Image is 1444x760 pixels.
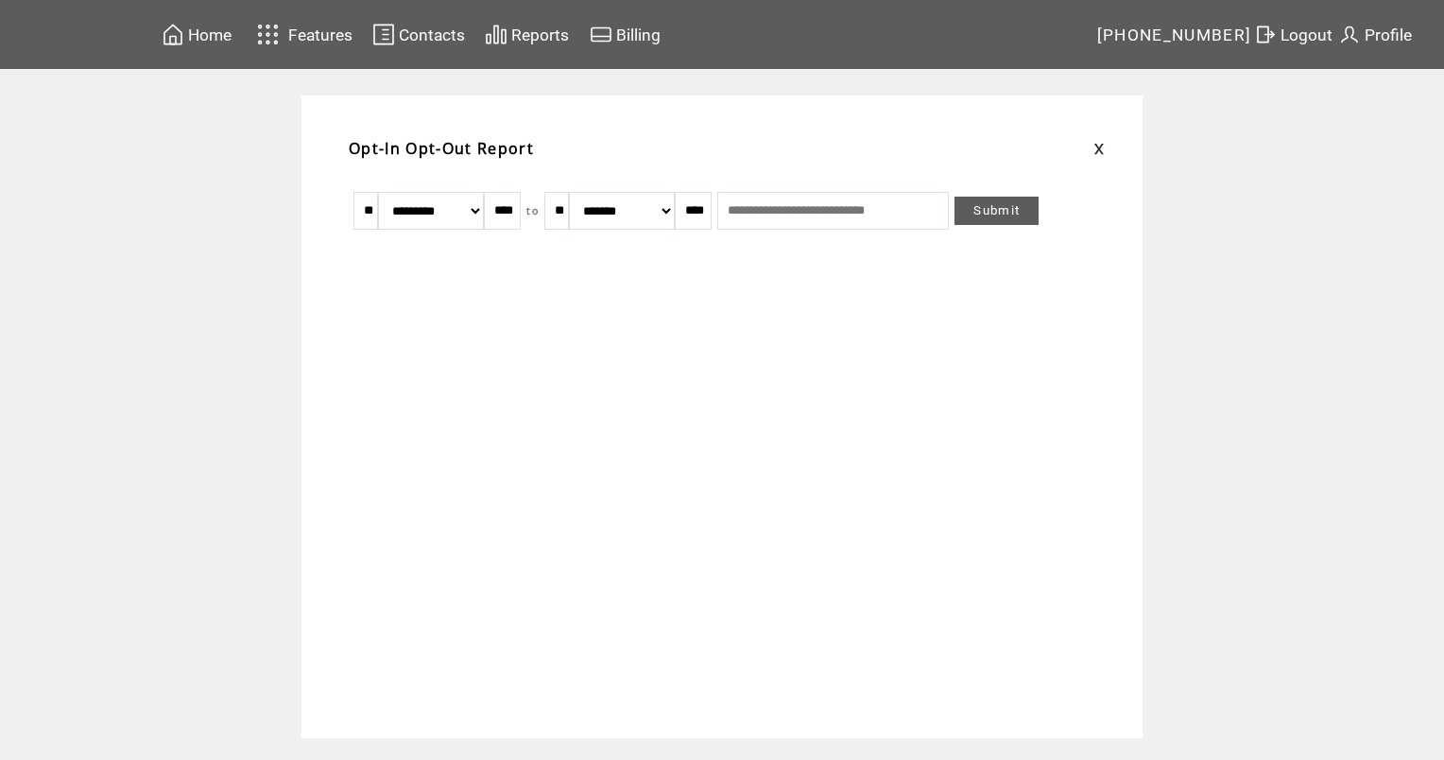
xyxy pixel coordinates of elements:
[587,20,663,49] a: Billing
[162,23,184,46] img: home.svg
[188,26,232,44] span: Home
[1251,20,1335,49] a: Logout
[1338,23,1361,46] img: profile.svg
[954,197,1039,225] a: Submit
[249,16,355,53] a: Features
[511,26,569,44] span: Reports
[485,23,507,46] img: chart.svg
[1365,26,1412,44] span: Profile
[1335,20,1415,49] a: Profile
[1097,26,1252,44] span: [PHONE_NUMBER]
[251,19,284,50] img: features.svg
[1281,26,1332,44] span: Logout
[288,26,352,44] span: Features
[399,26,465,44] span: Contacts
[349,138,534,159] span: Opt-In Opt-Out Report
[159,20,234,49] a: Home
[616,26,661,44] span: Billing
[372,23,395,46] img: contacts.svg
[526,204,539,217] span: to
[1254,23,1277,46] img: exit.svg
[590,23,612,46] img: creidtcard.svg
[482,20,572,49] a: Reports
[370,20,468,49] a: Contacts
